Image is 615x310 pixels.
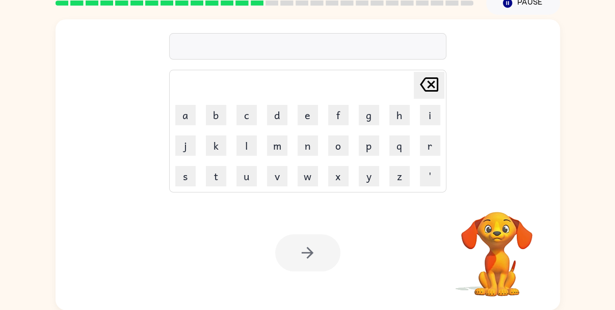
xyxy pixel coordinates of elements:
[206,105,226,125] button: b
[298,166,318,186] button: w
[420,135,440,156] button: r
[175,105,196,125] button: a
[298,105,318,125] button: e
[206,166,226,186] button: t
[206,135,226,156] button: k
[236,105,257,125] button: c
[267,166,287,186] button: v
[298,135,318,156] button: n
[446,196,548,298] video: Your browser must support playing .mp4 files to use Literably. Please try using another browser.
[175,166,196,186] button: s
[420,166,440,186] button: '
[236,166,257,186] button: u
[236,135,257,156] button: l
[267,105,287,125] button: d
[328,166,349,186] button: x
[389,166,410,186] button: z
[420,105,440,125] button: i
[175,135,196,156] button: j
[389,135,410,156] button: q
[328,105,349,125] button: f
[359,135,379,156] button: p
[359,105,379,125] button: g
[359,166,379,186] button: y
[389,105,410,125] button: h
[328,135,349,156] button: o
[267,135,287,156] button: m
